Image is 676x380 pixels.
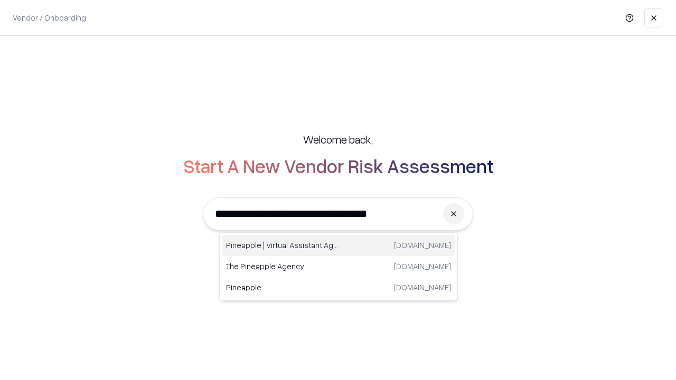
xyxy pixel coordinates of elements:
[226,261,339,272] p: The Pineapple Agency
[226,282,339,293] p: Pineapple
[226,240,339,251] p: Pineapple | Virtual Assistant Agency
[394,282,451,293] p: [DOMAIN_NAME]
[303,132,373,147] h5: Welcome back,
[394,261,451,272] p: [DOMAIN_NAME]
[394,240,451,251] p: [DOMAIN_NAME]
[13,12,86,23] p: Vendor / Onboarding
[219,232,458,301] div: Suggestions
[183,155,493,176] h2: Start A New Vendor Risk Assessment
